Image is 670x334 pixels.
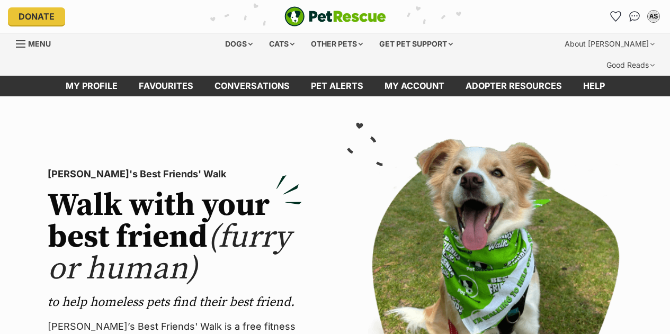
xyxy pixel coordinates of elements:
img: chat-41dd97257d64d25036548639549fe6c8038ab92f7586957e7f3b1b290dea8141.svg [629,11,640,22]
a: My profile [55,76,128,96]
a: My account [374,76,455,96]
p: to help homeless pets find their best friend. [48,294,302,311]
h2: Walk with your best friend [48,190,302,285]
a: Conversations [626,8,643,25]
a: Favourites [128,76,204,96]
a: Help [573,76,615,96]
ul: Account quick links [607,8,662,25]
div: About [PERSON_NAME] [557,33,662,55]
div: Other pets [303,33,370,55]
img: logo-e224e6f780fb5917bec1dbf3a21bbac754714ae5b6737aabdf751b685950b380.svg [284,6,386,26]
a: Favourites [607,8,624,25]
div: Cats [262,33,302,55]
a: Menu [16,33,58,52]
p: [PERSON_NAME]'s Best Friends' Walk [48,167,302,182]
a: PetRescue [284,6,386,26]
div: Good Reads [599,55,662,76]
span: (furry or human) [48,218,291,289]
a: Pet alerts [300,76,374,96]
a: Donate [8,7,65,25]
button: My account [645,8,662,25]
span: Menu [28,39,51,48]
div: Get pet support [372,33,460,55]
div: AS [648,11,659,22]
div: Dogs [218,33,260,55]
a: conversations [204,76,300,96]
a: Adopter resources [455,76,573,96]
